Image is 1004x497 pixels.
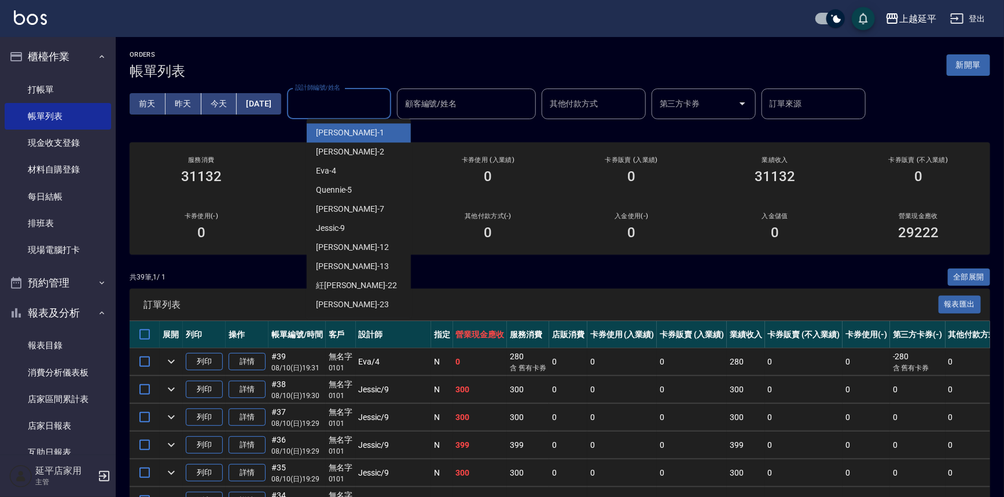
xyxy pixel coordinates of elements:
td: 0 [587,348,657,375]
td: 300 [507,376,549,403]
a: 詳情 [229,408,266,426]
button: 列印 [186,436,223,454]
div: 無名字 [329,351,353,363]
a: 報表匯出 [939,299,981,310]
td: 0 [587,376,657,403]
h3: 帳單列表 [130,63,185,79]
span: [PERSON_NAME] -23 [316,299,389,311]
td: 0 [890,376,946,403]
a: 帳單列表 [5,103,111,130]
button: expand row [163,353,180,370]
span: Quennie -5 [316,184,352,196]
button: 全部展開 [948,268,991,286]
td: 0 [453,348,507,375]
td: 300 [727,376,765,403]
td: N [431,348,453,375]
h3: 0 [197,224,205,241]
td: 0 [657,348,727,375]
img: Logo [14,10,47,25]
h3: 31132 [181,168,222,185]
h3: 0 [484,168,492,185]
td: -280 [890,348,946,375]
a: 材料自購登錄 [5,156,111,183]
a: 排班表 [5,210,111,237]
td: 0 [587,459,657,487]
td: 300 [507,459,549,487]
p: 0101 [329,418,353,429]
th: 卡券販賣 (不入業績) [765,321,843,348]
h2: 營業現金應收 [860,212,976,220]
p: 主管 [35,477,94,487]
a: 打帳單 [5,76,111,103]
th: 店販消費 [549,321,587,348]
a: 現場電腦打卡 [5,237,111,263]
td: 300 [507,404,549,431]
p: 含 舊有卡券 [893,363,943,373]
td: N [431,459,453,487]
th: 營業現金應收 [453,321,507,348]
img: Person [9,465,32,488]
th: 卡券使用 (入業績) [587,321,657,348]
th: 設計師 [356,321,431,348]
button: 預約管理 [5,268,111,298]
th: 客戶 [326,321,356,348]
h3: 服務消費 [144,156,259,164]
td: 300 [453,459,507,487]
button: expand row [163,381,180,398]
button: [DATE] [237,93,281,115]
p: 08/10 (日) 19:30 [271,391,323,401]
td: 0 [765,459,843,487]
span: Eva -4 [316,165,336,177]
button: 列印 [186,408,223,426]
td: 300 [453,376,507,403]
td: 0 [843,348,890,375]
p: 共 39 筆, 1 / 1 [130,272,166,282]
h3: 0 [627,168,635,185]
td: 0 [587,432,657,459]
h2: 卡券販賣 (不入業績) [860,156,976,164]
h3: 0 [627,224,635,241]
button: 新開單 [947,54,990,76]
td: 0 [549,348,587,375]
th: 指定 [431,321,453,348]
td: #39 [269,348,326,375]
th: 業績收入 [727,321,765,348]
td: 0 [890,404,946,431]
td: 300 [727,404,765,431]
p: 0101 [329,363,353,373]
td: 0 [657,432,727,459]
td: Jessic /9 [356,376,431,403]
button: 昨天 [166,93,201,115]
td: 0 [843,404,890,431]
td: 0 [890,459,946,487]
span: Jessic -9 [316,222,345,234]
h2: 其他付款方式(-) [431,212,546,220]
a: 新開單 [947,59,990,70]
td: #36 [269,432,326,459]
a: 詳情 [229,353,266,371]
a: 詳情 [229,381,266,399]
button: 登出 [946,8,990,30]
h2: 業績收入 [717,156,833,164]
h2: 入金使用(-) [573,212,689,220]
td: N [431,376,453,403]
h3: 0 [771,224,779,241]
td: N [431,432,453,459]
td: N [431,404,453,431]
h2: ORDERS [130,51,185,58]
a: 店家日報表 [5,413,111,439]
p: 含 舊有卡券 [510,363,546,373]
td: #38 [269,376,326,403]
p: 0101 [329,446,353,456]
button: expand row [163,464,180,481]
div: 無名字 [329,434,353,446]
a: 互助日報表 [5,439,111,466]
td: 0 [549,404,587,431]
th: 操作 [226,321,269,348]
td: 0 [587,404,657,431]
th: 列印 [183,321,226,348]
td: 399 [727,432,765,459]
td: 0 [765,376,843,403]
span: [PERSON_NAME] -13 [316,260,389,273]
button: 前天 [130,93,166,115]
